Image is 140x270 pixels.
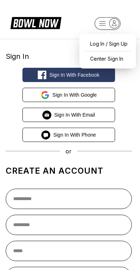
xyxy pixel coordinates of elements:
[6,148,132,155] div: or
[22,128,115,142] button: Sign in with Phone
[53,132,96,138] span: Sign in with Phone
[22,68,115,82] button: Sign in with Facebook
[49,72,99,78] span: Sign in with Facebook
[6,52,132,61] div: Sign In
[83,37,133,50] a: Log In / Sign Up
[52,92,97,98] span: Sign in with Google
[6,166,132,176] h1: Create an account
[22,108,115,122] button: Sign in with Email
[22,88,115,102] button: Sign in with Google
[54,112,95,118] span: Sign in with Email
[83,52,133,65] a: Center Sign In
